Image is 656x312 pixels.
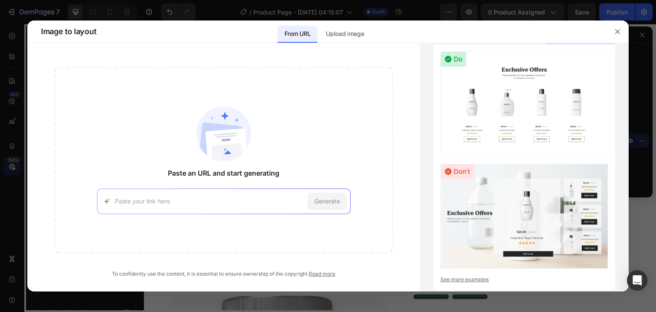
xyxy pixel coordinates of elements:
a: Read more [309,271,335,277]
p: Upload image [326,29,364,39]
div: To confidently use the content, it is essential to ensure ownership of the copyright. [55,270,392,278]
p: From URL [284,29,310,39]
span: Paste an URL and start generating [168,168,279,178]
a: See more examples [440,276,608,283]
div: Open Intercom Messenger [627,270,647,291]
span: Image to layout [41,26,96,37]
input: Paste your link here [115,197,304,206]
span: Generate [314,197,340,206]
